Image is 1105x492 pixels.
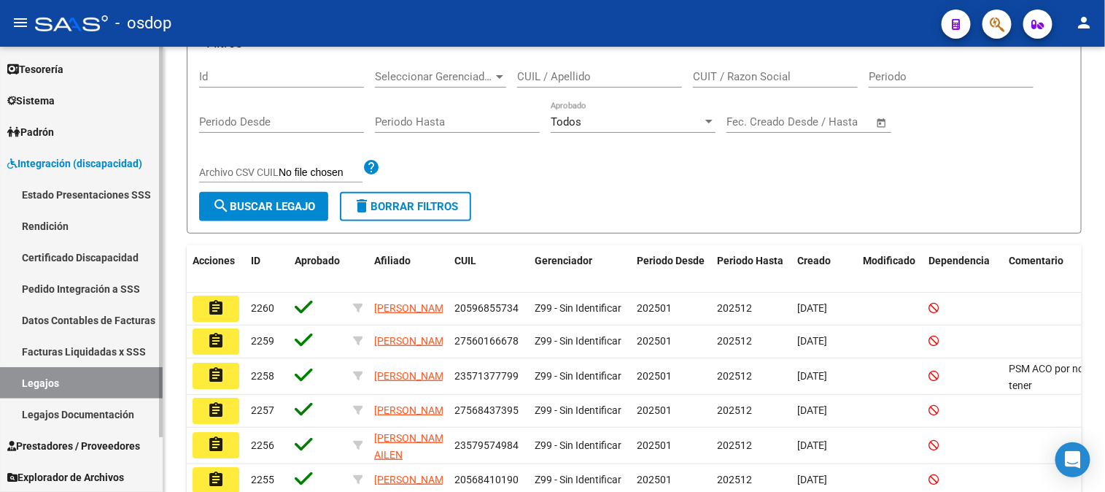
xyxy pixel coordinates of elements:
[7,438,140,454] span: Prestadores / Proveedores
[535,370,621,382] span: Z99 - Sin Identificar
[340,192,471,221] button: Borrar Filtros
[717,439,752,451] span: 202512
[797,474,827,485] span: [DATE]
[115,7,171,39] span: - osdop
[797,370,827,382] span: [DATE]
[797,439,827,451] span: [DATE]
[791,245,857,293] datatable-header-cell: Creado
[212,200,315,213] span: Buscar Legajo
[637,474,672,485] span: 202501
[251,404,274,416] span: 2257
[449,245,529,293] datatable-header-cell: CUIL
[245,245,289,293] datatable-header-cell: ID
[187,245,245,293] datatable-header-cell: Acciones
[874,115,891,131] button: Open calendar
[7,93,55,109] span: Sistema
[374,370,452,382] span: [PERSON_NAME]
[797,335,827,347] span: [DATE]
[717,302,752,314] span: 202512
[717,255,783,266] span: Periodo Hasta
[637,404,672,416] span: 202501
[374,474,452,485] span: [PERSON_NAME]
[535,439,621,451] span: Z99 - Sin Identificar
[637,335,672,347] span: 202501
[207,299,225,317] mat-icon: assignment
[726,115,786,128] input: Fecha inicio
[368,245,449,293] datatable-header-cell: Afiliado
[797,302,827,314] span: [DATE]
[207,332,225,350] mat-icon: assignment
[374,335,452,347] span: [PERSON_NAME]
[375,70,493,83] span: Seleccionar Gerenciador
[631,245,711,293] datatable-header-cell: Periodo Desde
[551,115,581,128] span: Todos
[251,302,274,314] span: 2260
[1076,14,1093,31] mat-icon: person
[207,436,225,453] mat-icon: assignment
[797,255,831,266] span: Creado
[928,255,990,266] span: Dependencia
[637,439,672,451] span: 202501
[535,474,621,485] span: Z99 - Sin Identificar
[454,335,519,347] span: 27560166678
[251,439,274,451] span: 2256
[857,245,923,293] datatable-header-cell: Modificado
[12,14,29,31] mat-icon: menu
[717,370,752,382] span: 202512
[717,404,752,416] span: 202512
[454,404,519,416] span: 27568437395
[923,245,1003,293] datatable-header-cell: Dependencia
[374,432,452,461] span: [PERSON_NAME] AILEN
[637,302,672,314] span: 202501
[353,200,458,213] span: Borrar Filtros
[454,474,519,485] span: 20568410190
[535,302,621,314] span: Z99 - Sin Identificar
[1009,255,1063,266] span: Comentario
[207,471,225,488] mat-icon: assignment
[637,370,672,382] span: 202501
[717,474,752,485] span: 202512
[535,335,621,347] span: Z99 - Sin Identificar
[251,255,260,266] span: ID
[207,366,225,384] mat-icon: assignment
[863,255,915,266] span: Modificado
[799,115,869,128] input: Fecha fin
[7,61,63,77] span: Tesorería
[279,166,362,180] input: Archivo CSV CUIL
[207,401,225,419] mat-icon: assignment
[295,255,340,266] span: Aprobado
[454,439,519,451] span: 23579574984
[535,404,621,416] span: Z99 - Sin Identificar
[7,469,124,485] span: Explorador de Archivos
[7,155,142,172] span: Integración (discapacidad)
[7,124,54,140] span: Padrón
[199,166,279,178] span: Archivo CSV CUIL
[251,370,274,382] span: 2258
[717,335,752,347] span: 202512
[1055,442,1090,477] div: Open Intercom Messenger
[374,302,452,314] span: [PERSON_NAME]
[362,158,380,176] mat-icon: help
[797,404,827,416] span: [DATE]
[637,255,705,266] span: Periodo Desde
[535,255,592,266] span: Gerenciador
[454,302,519,314] span: 20596855734
[1003,245,1090,293] datatable-header-cell: Comentario
[454,370,519,382] span: 23571377799
[199,192,328,221] button: Buscar Legajo
[529,245,631,293] datatable-header-cell: Gerenciador
[454,255,476,266] span: CUIL
[193,255,235,266] span: Acciones
[289,245,347,293] datatable-header-cell: Aprobado
[353,197,371,215] mat-icon: delete
[212,197,230,215] mat-icon: search
[251,335,274,347] span: 2259
[374,404,452,416] span: [PERSON_NAME]
[251,474,274,485] span: 2255
[374,255,411,266] span: Afiliado
[711,245,791,293] datatable-header-cell: Periodo Hasta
